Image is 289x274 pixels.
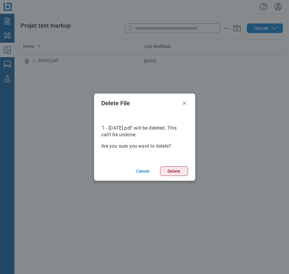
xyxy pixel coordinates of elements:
p: '1 - [DATE].pdf' will be deleted. This can't be undone. [101,125,188,138]
p: Are you sure you want to delete? [101,143,188,149]
button: Delete [160,166,188,176]
button: Close [181,100,188,107]
button: Cancel [129,166,155,176]
h2: Delete File [101,100,178,106]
